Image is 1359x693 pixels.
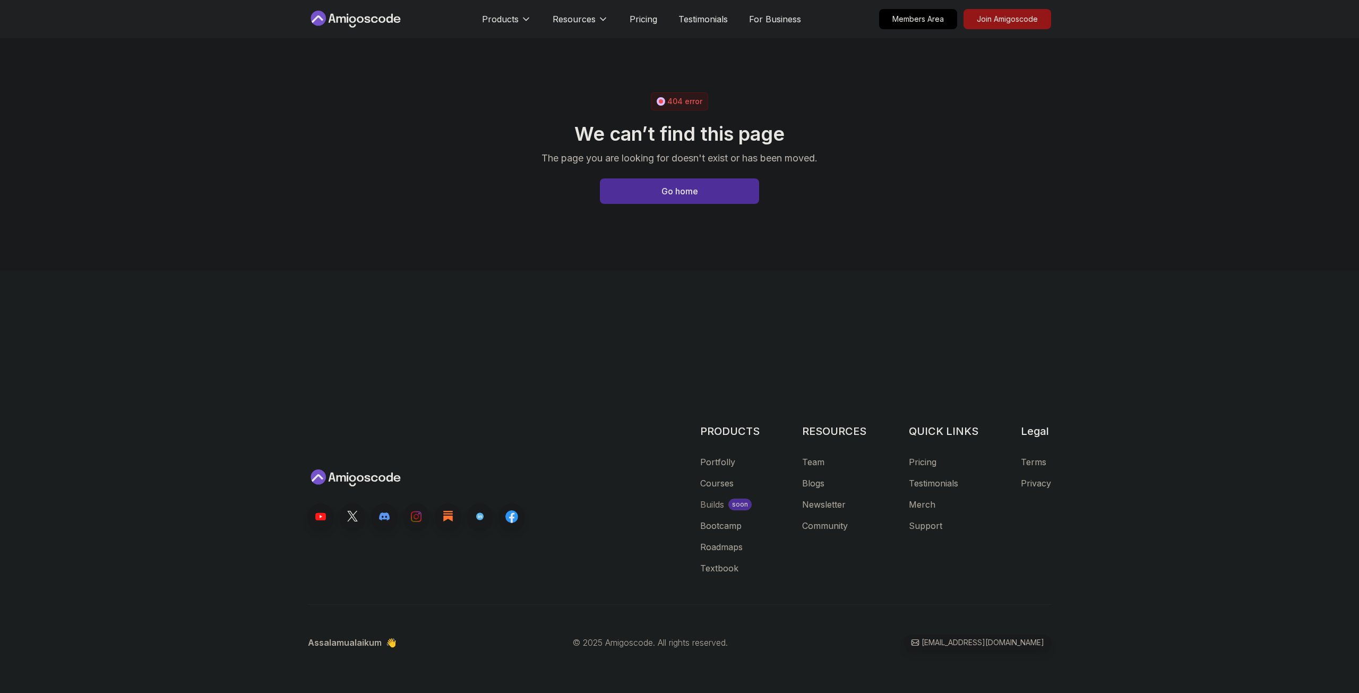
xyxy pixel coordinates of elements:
[909,424,978,439] h3: QUICK LINKS
[732,500,748,509] p: soon
[749,13,801,25] a: For Business
[909,477,958,490] a: Testimonials
[1021,456,1046,468] a: Terms
[435,503,461,529] a: Blog link
[541,123,818,144] h2: We can’t find this page
[802,424,866,439] h3: RESOURCES
[880,10,957,29] p: Members Area
[700,498,724,511] div: Builds
[700,519,742,532] a: Bootcamp
[372,503,397,529] a: Discord link
[467,503,493,529] a: LinkedIn link
[964,10,1051,29] p: Join Amigoscode
[700,424,760,439] h3: PRODUCTS
[802,456,824,468] a: Team
[1021,477,1051,490] a: Privacy
[573,636,728,649] p: © 2025 Amigoscode. All rights reserved.
[482,13,519,25] p: Products
[904,635,1051,651] a: [EMAIL_ADDRESS][DOMAIN_NAME]
[340,503,365,529] a: Twitter link
[909,456,936,468] a: Pricing
[403,503,429,529] a: Instagram link
[308,636,397,649] p: Assalamualaikum
[700,456,735,468] a: Portfolly
[879,9,957,29] a: Members Area
[802,477,824,490] a: Blogs
[700,562,738,575] a: Textbook
[482,13,531,34] button: Products
[909,498,935,511] a: Merch
[700,477,734,490] a: Courses
[600,178,759,204] a: Home page
[922,637,1044,648] p: [EMAIL_ADDRESS][DOMAIN_NAME]
[700,541,743,553] a: Roadmaps
[553,13,596,25] p: Resources
[667,96,702,107] p: 404 error
[630,13,657,25] a: Pricing
[600,178,759,204] button: Go home
[553,13,608,34] button: Resources
[386,636,397,649] span: 👋
[541,151,818,166] p: The page you are looking for doesn't exist or has been moved.
[661,185,698,198] div: Go home
[1021,424,1051,439] h3: Legal
[964,9,1051,29] a: Join Amigoscode
[678,13,728,25] a: Testimonials
[802,519,848,532] a: Community
[802,498,846,511] a: Newsletter
[909,519,942,532] a: Support
[308,503,333,529] a: Youtube link
[499,503,524,529] a: Facebook link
